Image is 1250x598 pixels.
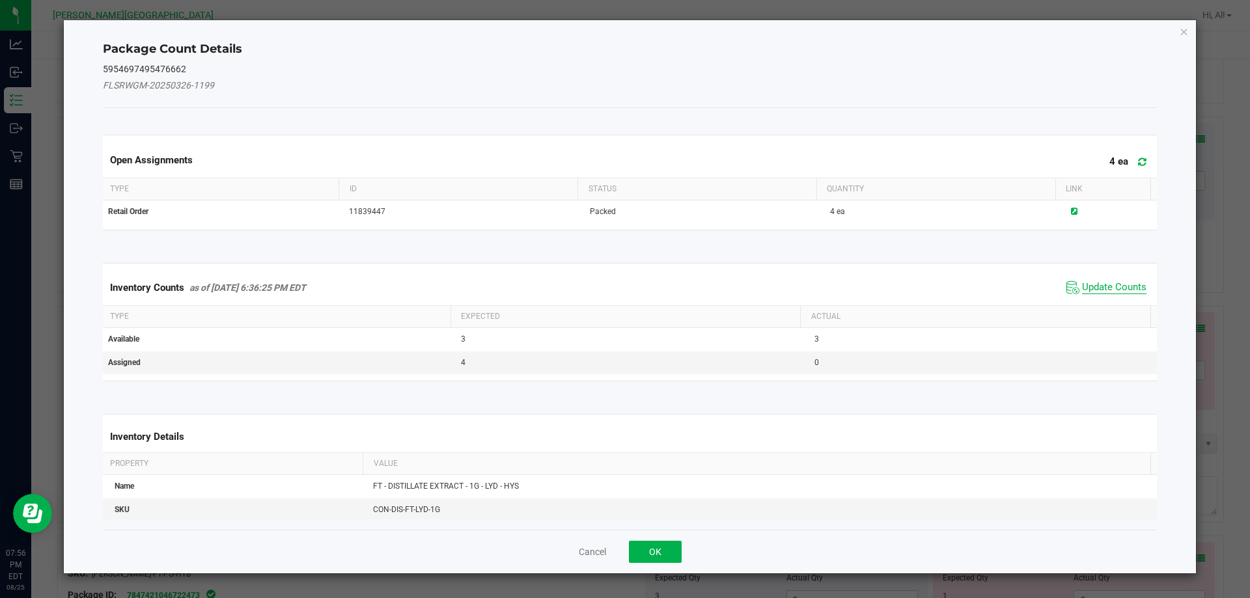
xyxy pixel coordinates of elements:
[110,154,193,166] span: Open Assignments
[110,184,129,193] span: Type
[837,207,845,216] span: ea
[589,184,617,193] span: Status
[1180,23,1189,39] button: Close
[461,358,465,367] span: 4
[103,41,1158,58] h4: Package Count Details
[13,494,52,533] iframe: Resource center
[461,312,500,321] span: Expected
[349,207,385,216] span: 11839447
[115,505,130,514] span: SKU
[108,358,141,367] span: Assigned
[461,334,465,344] span: 3
[1066,184,1083,193] span: Link
[811,312,840,321] span: Actual
[103,81,1158,90] h5: FLSRWGM-20250326-1199
[590,207,616,216] span: Packed
[830,207,835,216] span: 4
[108,334,139,344] span: Available
[1082,281,1146,294] span: Update Counts
[373,505,440,514] span: CON-DIS-FT-LYD-1G
[110,312,129,321] span: Type
[108,207,148,216] span: Retail Order
[110,431,184,442] span: Inventory Details
[1118,156,1128,168] span: ea
[814,358,819,367] span: 0
[373,482,519,491] span: FT - DISTILLATE EXTRACT - 1G - LYD - HYS
[1109,156,1115,168] span: 4
[115,482,134,491] span: Name
[579,545,606,558] button: Cancel
[374,459,398,468] span: Value
[110,459,148,468] span: Property
[103,64,1158,74] h5: 5954697495476662
[189,282,306,293] span: as of [DATE] 6:36:25 PM EDT
[629,541,682,563] button: OK
[827,184,864,193] span: Quantity
[110,282,184,293] span: Inventory Counts
[814,334,819,344] span: 3
[350,184,357,193] span: ID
